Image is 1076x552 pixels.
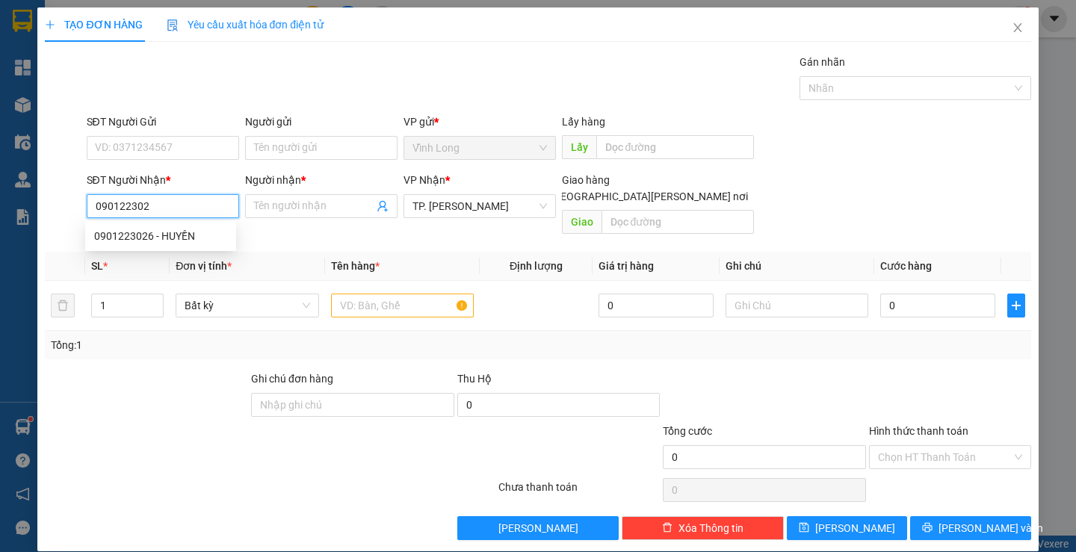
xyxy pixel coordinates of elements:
[51,337,416,353] div: Tổng: 1
[251,393,454,417] input: Ghi chú đơn hàng
[663,425,712,437] span: Tổng cước
[562,210,602,234] span: Giao
[662,522,672,534] span: delete
[97,13,217,49] div: TP. [PERSON_NAME]
[176,260,232,272] span: Đơn vị tính
[85,224,236,248] div: 0901223026 - HUYỀN
[678,520,743,536] span: Xóa Thông tin
[94,228,227,244] div: 0901223026 - HUYỀN
[251,373,333,385] label: Ghi chú đơn hàng
[412,195,547,217] span: TP. Hồ Chí Minh
[185,294,309,317] span: Bất kỳ
[787,516,907,540] button: save[PERSON_NAME]
[726,294,868,317] input: Ghi Chú
[97,49,217,66] div: A VIỆT
[13,14,36,30] span: Gửi:
[939,520,1043,536] span: [PERSON_NAME] và In
[167,19,179,31] img: icon
[602,210,754,234] input: Dọc đường
[91,260,103,272] span: SL
[167,19,324,31] span: Yêu cầu xuất hóa đơn điện tử
[245,114,398,130] div: Người gửi
[510,260,563,272] span: Định lượng
[51,294,75,317] button: delete
[87,114,239,130] div: SĐT Người Gửi
[45,19,142,31] span: TẠO ĐƠN HÀNG
[869,425,968,437] label: Hình thức thanh toán
[997,7,1039,49] button: Close
[331,294,474,317] input: VD: Bàn, Ghế
[403,114,556,130] div: VP gửi
[815,520,895,536] span: [PERSON_NAME]
[1008,300,1024,311] span: plus
[622,516,784,540] button: deleteXóa Thông tin
[800,56,845,68] label: Gán nhãn
[799,522,809,534] span: save
[562,174,610,186] span: Giao hàng
[1012,22,1024,34] span: close
[497,479,662,505] div: Chưa thanh toán
[498,520,578,536] span: [PERSON_NAME]
[880,260,932,272] span: Cước hàng
[562,135,596,159] span: Lấy
[412,137,547,159] span: Vĩnh Long
[910,516,1030,540] button: printer[PERSON_NAME] và In
[377,200,389,212] span: user-add
[97,14,133,30] span: Nhận:
[245,172,398,188] div: Người nhận
[922,522,933,534] span: printer
[331,260,380,272] span: Tên hàng
[599,294,714,317] input: 0
[596,135,754,159] input: Dọc đường
[13,49,87,120] div: BÁN LẺ KHÔNG GIAO HÓA ĐƠN
[457,516,619,540] button: [PERSON_NAME]
[87,172,239,188] div: SĐT Người Nhận
[403,174,445,186] span: VP Nhận
[1007,294,1025,317] button: plus
[457,373,492,385] span: Thu Hộ
[97,66,217,87] div: 0909327990
[13,13,87,49] div: Vĩnh Long
[45,19,55,30] span: plus
[544,188,754,205] span: [GEOGRAPHIC_DATA][PERSON_NAME] nơi
[599,260,654,272] span: Giá trị hàng
[720,252,874,281] th: Ghi chú
[562,116,605,128] span: Lấy hàng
